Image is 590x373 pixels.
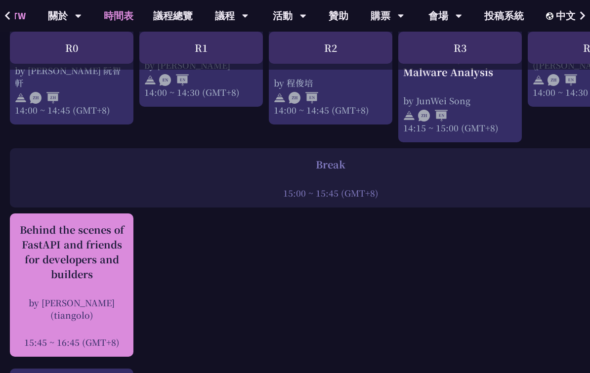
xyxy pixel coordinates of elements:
[15,64,128,89] div: by [PERSON_NAME] 阮智軒
[269,32,392,64] div: R2
[274,104,387,116] div: 14:00 ~ 14:45 (GMT+8)
[418,110,448,122] img: ZHEN.371966e.svg
[289,92,318,104] img: ZHEN.371966e.svg
[403,94,517,107] div: by JunWei Song
[144,86,258,98] div: 14:00 ~ 14:30 (GMT+8)
[15,296,128,321] div: by [PERSON_NAME] (tiangolo)
[15,222,128,348] a: Behind the scenes of FastAPI and friends for developers and builders by [PERSON_NAME] (tiangolo) ...
[274,92,286,104] img: svg+xml;base64,PHN2ZyB4bWxucz0iaHR0cDovL3d3dy53My5vcmcvMjAwMC9zdmciIHdpZHRoPSIyNCIgaGVpZ2h0PSIyNC...
[30,92,59,104] img: ZHZH.38617ef.svg
[139,32,263,64] div: R1
[15,222,128,282] div: Behind the scenes of FastAPI and friends for developers and builders
[548,74,577,86] img: ZHEN.371966e.svg
[398,32,522,64] div: R3
[403,31,517,134] a: Practical Python Malware Analysis by JunWei Song 14:15 ~ 15:00 (GMT+8)
[144,74,156,86] img: svg+xml;base64,PHN2ZyB4bWxucz0iaHR0cDovL3d3dy53My5vcmcvMjAwMC9zdmciIHdpZHRoPSIyNCIgaGVpZ2h0PSIyNC...
[15,336,128,348] div: 15:45 ~ 16:45 (GMT+8)
[546,12,556,20] img: Locale Icon
[533,74,545,86] img: svg+xml;base64,PHN2ZyB4bWxucz0iaHR0cDovL3d3dy53My5vcmcvMjAwMC9zdmciIHdpZHRoPSIyNCIgaGVpZ2h0PSIyNC...
[15,104,128,116] div: 14:00 ~ 14:45 (GMT+8)
[10,32,133,64] div: R0
[15,92,27,104] img: svg+xml;base64,PHN2ZyB4bWxucz0iaHR0cDovL3d3dy53My5vcmcvMjAwMC9zdmciIHdpZHRoPSIyNCIgaGVpZ2h0PSIyNC...
[403,122,517,134] div: 14:15 ~ 15:00 (GMT+8)
[274,77,387,89] div: by 程俊培
[403,110,415,122] img: svg+xml;base64,PHN2ZyB4bWxucz0iaHR0cDovL3d3dy53My5vcmcvMjAwMC9zdmciIHdpZHRoPSIyNCIgaGVpZ2h0PSIyNC...
[159,74,189,86] img: ENEN.5a408d1.svg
